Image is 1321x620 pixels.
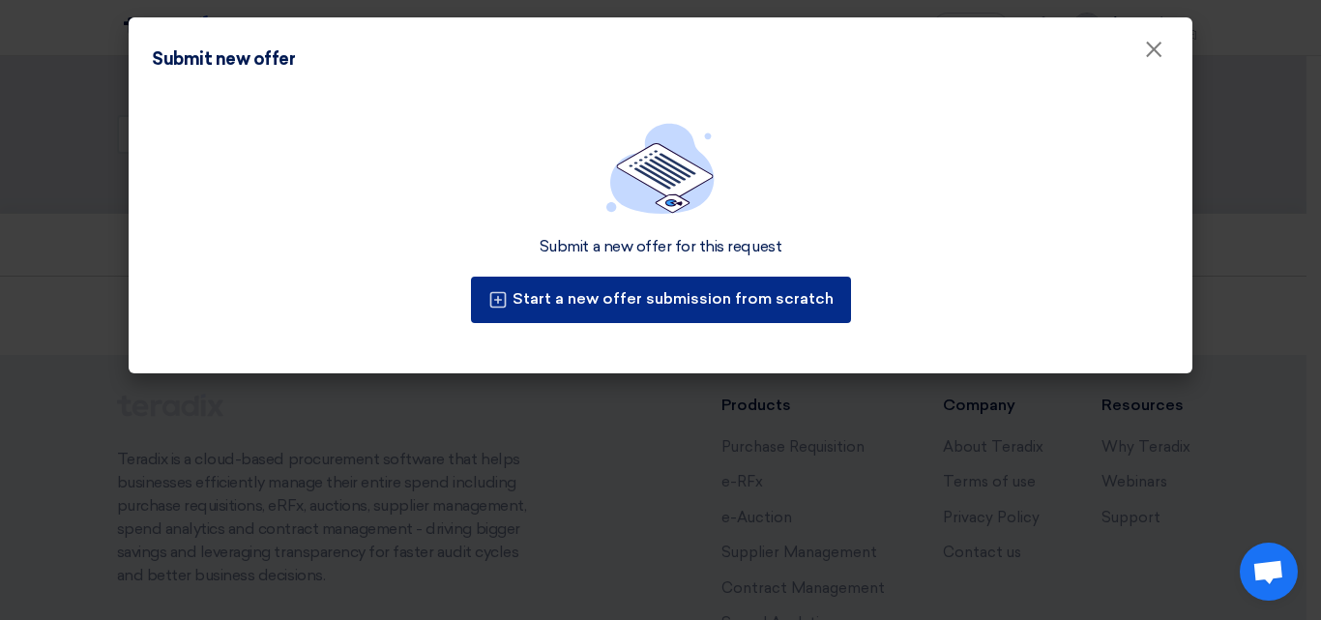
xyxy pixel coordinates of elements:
[606,123,715,214] img: empty_state_list.svg
[1240,543,1298,601] div: Open chat
[540,237,781,257] div: Submit a new offer for this request
[1129,31,1179,70] button: Close
[471,277,851,323] button: Start a new offer submission from scratch
[152,46,295,73] div: Submit new offer
[1144,35,1163,74] span: ×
